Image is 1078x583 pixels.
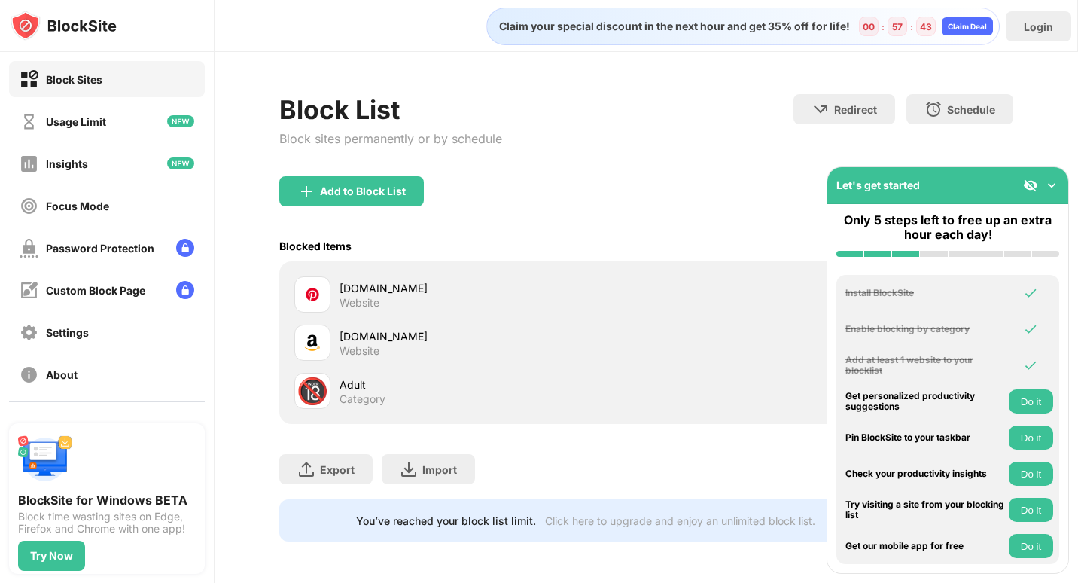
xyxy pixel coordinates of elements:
[836,179,920,191] div: Let's get started
[545,514,815,527] div: Click here to upgrade and enjoy an unlimited block list.
[303,334,321,352] img: favicons
[1009,426,1053,450] button: Do it
[20,281,38,300] img: customize-block-page-off.svg
[46,242,154,255] div: Password Protection
[340,344,379,358] div: Website
[1024,20,1053,33] div: Login
[422,463,457,476] div: Import
[845,469,1005,479] div: Check your productivity insights
[303,285,321,304] img: favicons
[845,499,1005,521] div: Try visiting a site from your blocking list
[340,328,647,344] div: [DOMAIN_NAME]
[46,368,78,381] div: About
[46,284,145,297] div: Custom Block Page
[1009,462,1053,486] button: Do it
[20,365,38,384] img: about-off.svg
[20,239,38,258] img: password-protection-off.svg
[879,18,888,35] div: :
[279,94,502,125] div: Block List
[340,377,647,392] div: Adult
[356,514,536,527] div: You’ve reached your block list limit.
[834,103,877,116] div: Redirect
[340,392,385,406] div: Category
[320,185,406,197] div: Add to Block List
[845,432,1005,443] div: Pin BlockSite to your taskbar
[1023,322,1038,337] img: omni-check.svg
[167,115,194,127] img: new-icon.svg
[1023,178,1038,193] img: eye-not-visible.svg
[11,11,117,41] img: logo-blocksite.svg
[20,112,38,131] img: time-usage-off.svg
[18,493,196,508] div: BlockSite for Windows BETA
[340,280,647,296] div: [DOMAIN_NAME]
[1044,178,1059,193] img: omni-setup-toggle.svg
[836,213,1059,242] div: Only 5 steps left to free up an extra hour each day!
[1023,285,1038,301] img: omni-check.svg
[18,432,72,487] img: push-desktop.svg
[863,21,875,32] div: 00
[947,103,995,116] div: Schedule
[279,240,352,252] div: Blocked Items
[297,376,328,407] div: 🔞
[1009,389,1053,414] button: Do it
[46,73,102,86] div: Block Sites
[18,511,196,535] div: Block time wasting sites on Edge, Firefox and Chrome with one app!
[46,200,109,212] div: Focus Mode
[46,157,88,170] div: Insights
[1009,534,1053,558] button: Do it
[1009,498,1053,522] button: Do it
[46,326,89,339] div: Settings
[279,131,502,146] div: Block sites permanently or by schedule
[20,70,38,89] img: block-on.svg
[20,197,38,215] img: focus-off.svg
[1023,358,1038,373] img: omni-check.svg
[176,239,194,257] img: lock-menu.svg
[920,21,932,32] div: 43
[845,355,1005,377] div: Add at least 1 website to your blocklist
[845,324,1005,334] div: Enable blocking by category
[845,288,1005,298] div: Install BlockSite
[892,21,903,32] div: 57
[176,281,194,299] img: lock-menu.svg
[490,20,850,33] div: Claim your special discount in the next hour and get 35% off for life!
[907,18,916,35] div: :
[46,115,106,128] div: Usage Limit
[845,391,1005,413] div: Get personalized productivity suggestions
[948,22,987,31] div: Claim Deal
[845,541,1005,551] div: Get our mobile app for free
[30,550,73,562] div: Try Now
[320,463,355,476] div: Export
[167,157,194,169] img: new-icon.svg
[340,296,379,310] div: Website
[20,323,38,342] img: settings-off.svg
[20,154,38,173] img: insights-off.svg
